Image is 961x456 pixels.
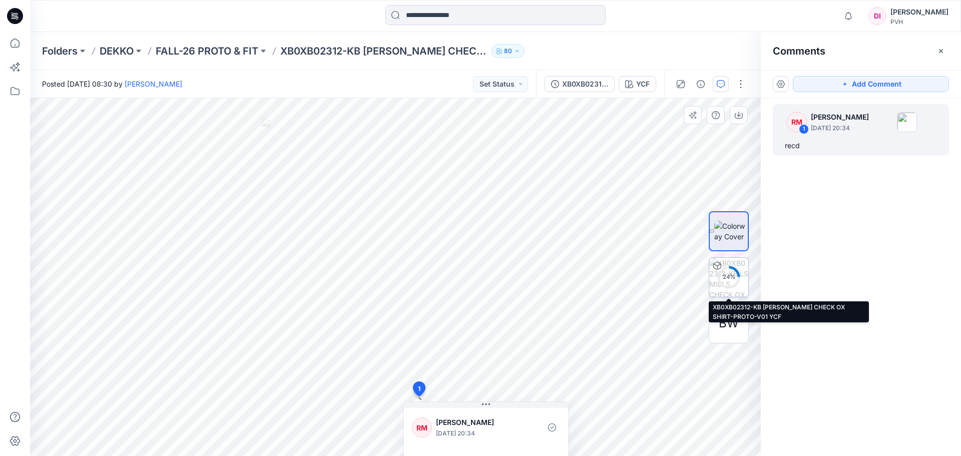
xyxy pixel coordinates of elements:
button: Add Comment [793,76,949,92]
button: YCF [619,76,656,92]
div: [PERSON_NAME] [890,6,948,18]
img: XB0XB02312-KB LS MILLS CHECK OX SHIRT-PROTO-V01 YCF [709,258,748,297]
p: [DATE] 20:34 [811,123,869,133]
p: [PERSON_NAME] [811,111,869,123]
button: XB0XB02312-KB [PERSON_NAME] CHECK OX SHIRT-PROTO-V01 [545,76,615,92]
span: Posted [DATE] 08:30 by [42,79,182,89]
p: [PERSON_NAME] [436,416,518,428]
a: DEKKO [100,44,134,58]
div: DI [868,7,886,25]
p: XB0XB02312-KB [PERSON_NAME] CHECK OX SHIRT-PROTO-V01 [280,44,488,58]
p: [DATE] 20:34 [436,428,518,438]
span: 1 [418,384,420,393]
button: Details [693,76,709,92]
img: Colorway Cover [714,221,748,242]
div: RM [412,417,432,437]
a: FALL-26 PROTO & FIT [156,44,258,58]
div: recd [785,140,937,152]
div: PVH [890,18,948,26]
button: 80 [492,44,525,58]
div: RM [787,112,807,132]
div: XB0XB02312-KB [PERSON_NAME] CHECK OX SHIRT-PROTO-V01 [562,79,608,90]
h2: Comments [773,45,825,57]
div: 1 [799,124,809,134]
a: [PERSON_NAME] [125,80,182,88]
div: 24 % [717,273,741,281]
div: YCF [636,79,650,90]
a: Folders [42,44,78,58]
p: 80 [504,46,512,57]
span: BW [719,314,739,332]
